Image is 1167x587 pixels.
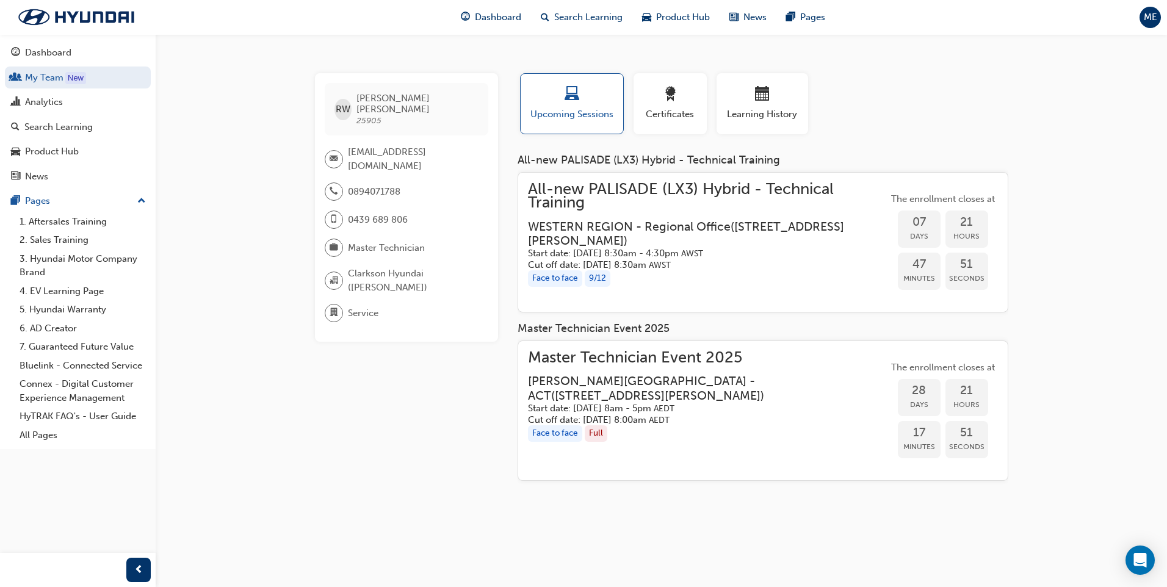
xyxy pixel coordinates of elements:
a: 7. Guaranteed Future Value [15,337,151,356]
span: briefcase-icon [330,240,338,256]
span: 25905 [356,115,381,126]
a: Bluelink - Connected Service [15,356,151,375]
a: 3. Hyundai Motor Company Brand [15,250,151,282]
a: My Team [5,67,151,89]
span: [PERSON_NAME] [PERSON_NAME] [356,93,478,115]
span: Australian Western Standard Time AWST [649,260,671,270]
div: News [25,170,48,184]
span: Minutes [898,272,941,286]
a: Analytics [5,91,151,113]
a: News [5,165,151,188]
a: car-iconProduct Hub [632,5,720,30]
span: car-icon [642,10,651,25]
div: Face to face [528,270,582,287]
span: Dashboard [475,10,521,24]
span: phone-icon [330,184,338,200]
span: guage-icon [11,48,20,59]
button: Pages [5,190,151,212]
span: 07 [898,215,941,229]
span: laptop-icon [565,87,579,103]
h5: Start date: [DATE] 8:30am - 4:30pm [528,248,869,259]
button: Upcoming Sessions [520,73,624,134]
h5: Start date: [DATE] 8am - 5pm [528,403,869,414]
span: Hours [945,229,988,243]
span: News [743,10,767,24]
span: 28 [898,384,941,398]
span: email-icon [330,151,338,167]
span: organisation-icon [330,273,338,289]
a: 1. Aftersales Training [15,212,151,231]
a: Master Technician Event 2025[PERSON_NAME][GEOGRAPHIC_DATA] - ACT([STREET_ADDRESS][PERSON_NAME])St... [528,351,998,471]
img: Trak [6,4,146,30]
div: Search Learning [24,120,93,134]
span: pages-icon [11,196,20,207]
span: search-icon [541,10,549,25]
span: 17 [898,426,941,440]
a: All-new PALISADE (LX3) Hybrid - Technical TrainingWESTERN REGION - Regional Office([STREET_ADDRES... [528,182,998,303]
a: 4. EV Learning Page [15,282,151,301]
div: Full [585,425,607,442]
span: All-new PALISADE (LX3) Hybrid - Technical Training [528,182,888,210]
div: Open Intercom Messenger [1125,546,1155,575]
span: Master Technician Event 2025 [528,351,888,365]
span: 0439 689 806 [348,213,408,227]
h3: WESTERN REGION - Regional Office ( [STREET_ADDRESS][PERSON_NAME] ) [528,220,869,248]
span: chart-icon [11,97,20,108]
div: All-new PALISADE (LX3) Hybrid - Technical Training [518,154,1008,167]
button: Learning History [717,73,808,134]
div: 9 / 12 [585,270,610,287]
span: 0894071788 [348,185,400,199]
span: Upcoming Sessions [530,107,614,121]
div: Pages [25,194,50,208]
span: search-icon [11,122,20,133]
a: Connex - Digital Customer Experience Management [15,375,151,407]
span: Days [898,398,941,412]
a: guage-iconDashboard [451,5,531,30]
a: HyTRAK FAQ's - User Guide [15,407,151,426]
span: guage-icon [461,10,470,25]
button: Certificates [634,73,707,134]
a: 2. Sales Training [15,231,151,250]
a: 6. AD Creator [15,319,151,338]
span: Service [348,306,378,320]
span: Minutes [898,440,941,454]
span: 21 [945,215,988,229]
span: Pages [800,10,825,24]
span: Learning History [726,107,799,121]
span: car-icon [11,146,20,157]
h3: [PERSON_NAME][GEOGRAPHIC_DATA] - ACT ( [STREET_ADDRESS][PERSON_NAME] ) [528,374,869,403]
button: DashboardMy TeamAnalyticsSearch LearningProduct HubNews [5,39,151,190]
a: 5. Hyundai Warranty [15,300,151,319]
span: Hours [945,398,988,412]
a: news-iconNews [720,5,776,30]
div: Analytics [25,95,63,109]
span: people-icon [11,73,20,84]
div: Face to face [528,425,582,442]
span: pages-icon [786,10,795,25]
span: 51 [945,257,988,272]
span: calendar-icon [755,87,770,103]
span: up-icon [137,193,146,209]
span: [EMAIL_ADDRESS][DOMAIN_NAME] [348,145,479,173]
a: Dashboard [5,41,151,64]
a: search-iconSearch Learning [531,5,632,30]
button: ME [1140,7,1161,28]
a: Search Learning [5,116,151,139]
span: prev-icon [134,563,143,578]
span: Search Learning [554,10,623,24]
div: Product Hub [25,145,79,159]
span: news-icon [729,10,739,25]
span: RW [336,103,350,117]
span: Product Hub [656,10,710,24]
span: Days [898,229,941,243]
a: Product Hub [5,140,151,163]
div: Master Technician Event 2025 [518,322,1008,336]
span: Seconds [945,440,988,454]
span: Clarkson Hyundai ([PERSON_NAME]) [348,267,479,294]
span: 47 [898,257,941,272]
a: pages-iconPages [776,5,835,30]
a: All Pages [15,426,151,445]
span: Australian Eastern Daylight Time AEDT [654,403,674,414]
